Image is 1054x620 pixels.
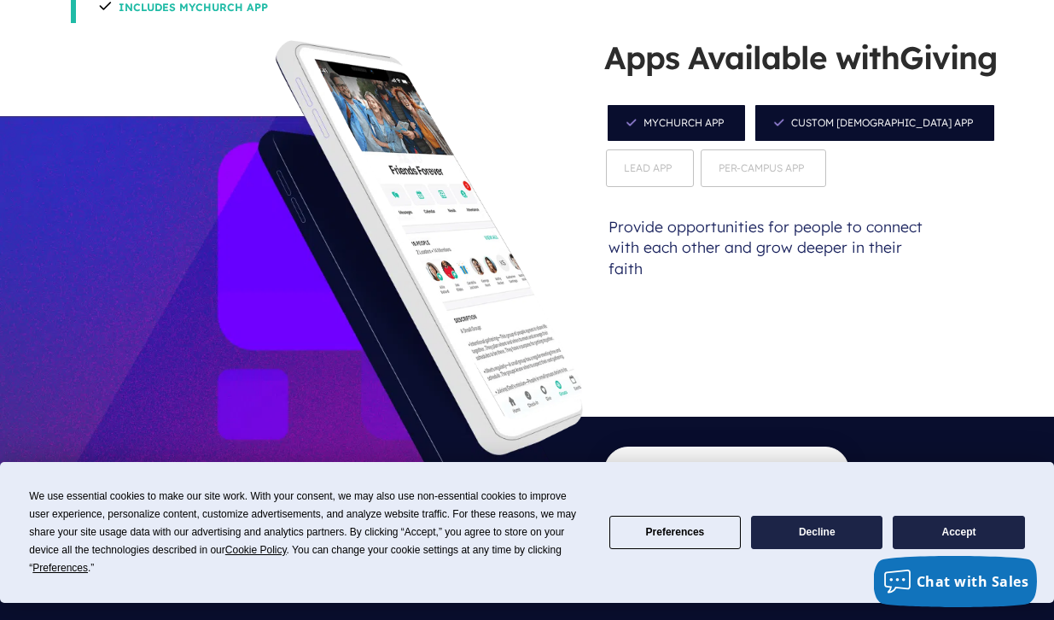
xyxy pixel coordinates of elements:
button: Decline [751,516,882,549]
button: SeeGivingin Action [604,447,849,496]
button: Chat with Sales [874,556,1038,607]
img: app_screens-church-mychurch.png [281,49,583,425]
span: Giving [900,38,997,77]
div: We use essential cookies to make our site work. With your consent, we may also use non-essential ... [29,488,588,577]
span: Cookie Policy [225,544,287,556]
button: Preferences [609,516,741,549]
span: Lead App [606,149,694,187]
span: Preferences [32,562,88,574]
span: Chat with Sales [917,572,1029,591]
span: Per-Campus App [701,149,826,187]
button: Accept [893,516,1024,549]
h5: Apps Available with [604,40,1022,100]
span: Custom [DEMOGRAPHIC_DATA] App [754,103,996,143]
span: MyChurch App [606,103,747,143]
p: Provide opportunities for people to connect with each other and grow deeper in their faith [604,190,939,305]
